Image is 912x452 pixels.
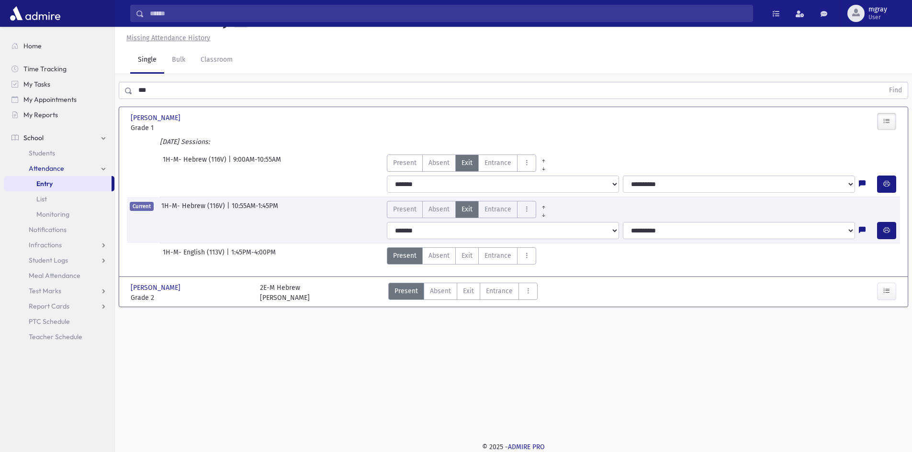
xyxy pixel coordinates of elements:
span: Exit [462,204,473,214]
span: | [227,201,232,218]
a: School [4,130,114,145]
span: Entry [36,179,53,188]
span: Absent [430,286,451,296]
span: 1H-M- Hebrew (116V) [161,201,227,218]
span: My Appointments [23,95,77,104]
a: Students [4,145,114,161]
span: Student Logs [29,256,68,265]
u: Missing Attendance History [126,34,210,42]
span: Notifications [29,225,67,234]
span: 10:55AM-1:45PM [232,201,278,218]
span: Present [393,251,417,261]
a: Report Cards [4,298,114,314]
span: Entrance [486,286,513,296]
span: Present [394,286,418,296]
a: My Tasks [4,77,114,92]
a: Home [4,38,114,54]
span: 1:45PM-4:00PM [231,247,276,265]
span: Exit [462,158,473,168]
i: [DATE] Sessions: [160,138,210,146]
span: My Reports [23,110,58,119]
span: Absent [428,158,450,168]
div: AttTypes [387,154,551,172]
span: Entrance [484,158,511,168]
span: My Tasks [23,80,50,88]
span: Current [130,202,154,211]
div: AttTypes [388,283,538,303]
div: 2E-M Hebrew [PERSON_NAME] [260,283,310,303]
span: Absent [428,204,450,214]
div: © 2025 - [130,442,897,452]
span: Attendance [29,164,64,173]
img: AdmirePro [8,4,63,23]
span: User [868,13,887,21]
span: 9:00AM-10:55AM [233,154,281,172]
span: | [226,247,231,265]
span: School [23,133,44,142]
span: Infractions [29,241,62,249]
a: Meal Attendance [4,268,114,283]
a: My Appointments [4,92,114,107]
span: [PERSON_NAME] [131,283,182,293]
span: Grade 1 [131,123,250,133]
span: Absent [428,251,450,261]
span: Entrance [484,204,511,214]
a: Student Logs [4,253,114,268]
span: Entrance [484,251,511,261]
a: Monitoring [4,207,114,222]
span: Teacher Schedule [29,332,82,341]
span: Time Tracking [23,65,67,73]
a: Time Tracking [4,61,114,77]
span: Exit [462,251,473,261]
span: Meal Attendance [29,271,80,280]
a: Missing Attendance History [123,34,210,42]
span: Monitoring [36,210,69,219]
span: Present [393,204,417,214]
a: Bulk [164,47,193,74]
a: Infractions [4,237,114,253]
span: mgray [868,6,887,13]
span: | [228,154,233,172]
span: Test Marks [29,287,61,295]
input: Search [144,5,753,22]
a: My Reports [4,107,114,122]
span: Home [23,42,42,50]
span: Present [393,158,417,168]
span: Students [29,149,55,157]
span: 1H-M- Hebrew (116V) [163,154,228,172]
button: Find [883,82,908,99]
a: Single [130,47,164,74]
a: Attendance [4,161,114,176]
a: Test Marks [4,283,114,298]
a: Classroom [193,47,240,74]
div: AttTypes [387,201,551,218]
span: Exit [463,286,474,296]
a: Entry [4,176,112,191]
span: Grade 2 [131,293,250,303]
span: 1H-M- English (113V) [163,247,226,265]
span: List [36,195,47,203]
span: [PERSON_NAME] [131,113,182,123]
div: AttTypes [387,247,536,265]
a: List [4,191,114,207]
span: Report Cards [29,302,69,310]
span: PTC Schedule [29,317,70,326]
a: Notifications [4,222,114,237]
a: PTC Schedule [4,314,114,329]
a: Teacher Schedule [4,329,114,344]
